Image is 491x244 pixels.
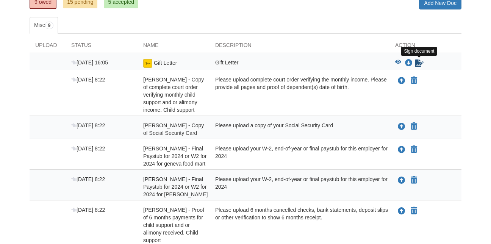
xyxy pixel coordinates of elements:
button: Upload savanah yoder - Final Paystub for 2024 or W2 for 2024 for jay petrolum [397,175,406,185]
div: Please upload complete court order verifying the monthly income. Please provide all pages and pro... [210,76,389,114]
span: [DATE] 8:22 [71,145,105,152]
div: Please upload a copy of your Social Security Card [210,122,389,137]
div: Gift Letter [210,59,389,68]
div: Action [389,41,461,53]
div: Name [138,41,210,53]
div: Please upload your W-2, end-of-year or final paystub for this employer for 2024 [210,145,389,167]
span: [DATE] 8:22 [71,77,105,83]
button: Declare savanah yoder - Final Paystub for 2024 or W2 for 2024 for jay petrolum not applicable [410,176,418,185]
span: Gift Letter [154,60,177,66]
span: [DATE] 8:22 [71,207,105,213]
span: [PERSON_NAME] - Copy of complete court order verifying monthly child support and or alimony incom... [143,77,204,113]
span: [PERSON_NAME] - Proof of 6 months payments for child support and or alimony received. Child support [143,207,204,243]
button: Declare savanah yoder - Copy of Social Security Card not applicable [410,122,418,131]
a: Sign Form [414,59,424,68]
div: Sign document [401,47,437,56]
a: Misc [30,17,58,34]
div: Status [66,41,138,53]
span: [DATE] 8:22 [71,176,105,182]
span: [DATE] 8:22 [71,122,105,128]
span: [PERSON_NAME] - Final Paystub for 2024 or W2 for 2024 for [PERSON_NAME] [143,176,208,197]
button: Declare savanah yoder - Proof of 6 months payments for child support and or alimony received. Chi... [410,206,418,216]
span: 9 [45,22,54,29]
a: Download Gift Letter [405,60,413,66]
button: Upload savanah yoder - Copy of Social Security Card [397,122,406,131]
span: [PERSON_NAME] - Final Paystub for 2024 or W2 for 2024 for geneva food mart [143,145,206,167]
button: View Gift Letter [395,59,401,67]
button: Declare savanah yoder - Final Paystub for 2024 or W2 for 2024 for geneva food mart not applicable [410,145,418,154]
button: Declare savanah yoder - Copy of complete court order verifying monthly child support and or alimo... [410,76,418,85]
img: Ready for you to esign [143,59,152,68]
button: Upload savanah yoder - Final Paystub for 2024 or W2 for 2024 for geneva food mart [397,145,406,155]
span: [PERSON_NAME] - Copy of Social Security Card [143,122,204,136]
button: Upload savanah yoder - Copy of complete court order verifying monthly child support and or alimon... [397,76,406,86]
button: Upload savanah yoder - Proof of 6 months payments for child support and or alimony received. Chil... [397,206,406,216]
div: Description [210,41,389,53]
div: Please upload 6 months cancelled checks, bank statements, deposit slips or other verification to ... [210,206,389,244]
div: Please upload your W-2, end-of-year or final paystub for this employer for 2024 [210,175,389,198]
span: [DATE] 16:05 [71,59,108,66]
div: Upload [30,41,66,53]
